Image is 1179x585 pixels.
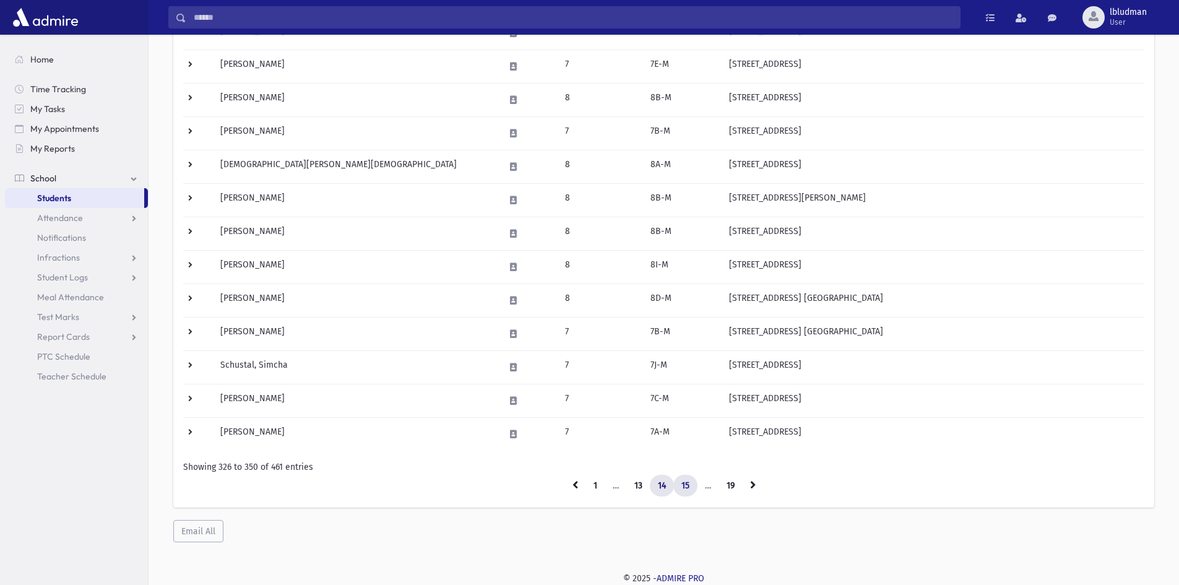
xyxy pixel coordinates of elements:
[37,232,86,243] span: Notifications
[643,116,722,150] td: 7B-M
[37,351,90,362] span: PTC Schedule
[650,475,674,497] a: 14
[643,150,722,183] td: 8A-M
[37,292,104,303] span: Meal Attendance
[37,212,83,223] span: Attendance
[10,5,81,30] img: AdmirePro
[37,193,71,204] span: Students
[37,311,79,323] span: Test Marks
[37,272,88,283] span: Student Logs
[213,217,498,250] td: [PERSON_NAME]
[168,572,1159,585] div: © 2025 -
[558,284,643,317] td: 8
[186,6,960,28] input: Search
[558,350,643,384] td: 7
[558,183,643,217] td: 8
[30,173,56,184] span: School
[5,267,148,287] a: Student Logs
[5,139,148,158] a: My Reports
[5,188,144,208] a: Students
[719,475,743,497] a: 19
[1110,17,1147,27] span: User
[722,284,1144,317] td: [STREET_ADDRESS] [GEOGRAPHIC_DATA]
[5,119,148,139] a: My Appointments
[643,50,722,83] td: 7E-M
[5,50,148,69] a: Home
[673,475,697,497] a: 15
[213,350,498,384] td: Schustal, Simcha
[643,183,722,217] td: 8B-M
[1110,7,1147,17] span: lbludman
[722,350,1144,384] td: [STREET_ADDRESS]
[173,520,223,542] button: Email All
[722,417,1144,451] td: [STREET_ADDRESS]
[37,252,80,263] span: Infractions
[213,83,498,116] td: [PERSON_NAME]
[558,317,643,350] td: 7
[558,250,643,284] td: 8
[643,83,722,116] td: 8B-M
[722,50,1144,83] td: [STREET_ADDRESS]
[558,150,643,183] td: 8
[5,248,148,267] a: Infractions
[558,217,643,250] td: 8
[5,327,148,347] a: Report Cards
[213,116,498,150] td: [PERSON_NAME]
[585,475,605,497] a: 1
[30,84,86,95] span: Time Tracking
[213,183,498,217] td: [PERSON_NAME]
[5,208,148,228] a: Attendance
[722,217,1144,250] td: [STREET_ADDRESS]
[213,417,498,451] td: [PERSON_NAME]
[37,331,90,342] span: Report Cards
[5,99,148,119] a: My Tasks
[657,573,704,584] a: ADMIRE PRO
[213,150,498,183] td: [DEMOGRAPHIC_DATA][PERSON_NAME][DEMOGRAPHIC_DATA]
[213,284,498,317] td: [PERSON_NAME]
[5,347,148,366] a: PTC Schedule
[5,287,148,307] a: Meal Attendance
[30,123,99,134] span: My Appointments
[213,384,498,417] td: [PERSON_NAME]
[213,50,498,83] td: [PERSON_NAME]
[643,417,722,451] td: 7A-M
[558,83,643,116] td: 8
[5,366,148,386] a: Teacher Schedule
[5,168,148,188] a: School
[30,103,65,115] span: My Tasks
[30,54,54,65] span: Home
[643,250,722,284] td: 8I-M
[5,307,148,327] a: Test Marks
[626,475,650,497] a: 13
[5,228,148,248] a: Notifications
[183,461,1144,474] div: Showing 326 to 350 of 461 entries
[30,143,75,154] span: My Reports
[722,250,1144,284] td: [STREET_ADDRESS]
[722,183,1144,217] td: [STREET_ADDRESS][PERSON_NAME]
[37,371,106,382] span: Teacher Schedule
[5,79,148,99] a: Time Tracking
[558,417,643,451] td: 7
[722,116,1144,150] td: [STREET_ADDRESS]
[722,83,1144,116] td: [STREET_ADDRESS]
[643,384,722,417] td: 7C-M
[722,384,1144,417] td: [STREET_ADDRESS]
[643,317,722,350] td: 7B-M
[213,250,498,284] td: [PERSON_NAME]
[722,317,1144,350] td: [STREET_ADDRESS] [GEOGRAPHIC_DATA]
[558,384,643,417] td: 7
[643,217,722,250] td: 8B-M
[558,50,643,83] td: 7
[558,116,643,150] td: 7
[643,284,722,317] td: 8D-M
[643,350,722,384] td: 7J-M
[213,317,498,350] td: [PERSON_NAME]
[722,150,1144,183] td: [STREET_ADDRESS]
